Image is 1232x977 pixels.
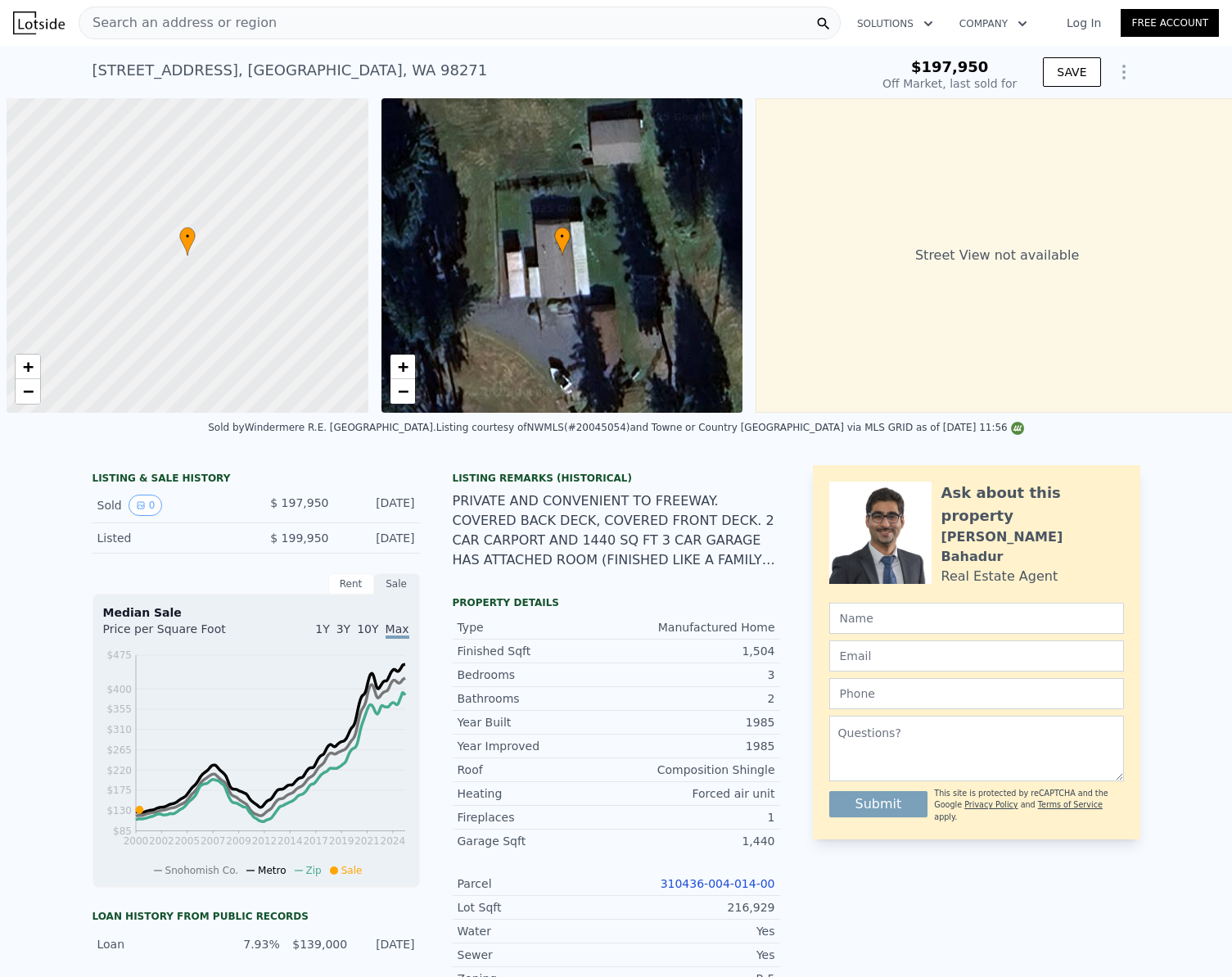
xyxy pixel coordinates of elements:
[616,923,775,939] div: Yes
[458,762,616,778] div: Roof
[458,643,616,659] div: Finished Sqft
[315,622,329,636] span: 1Y
[97,936,213,952] div: Loan
[616,762,775,778] div: Composition Shingle
[290,936,347,952] div: $139,000
[113,825,132,837] tspan: $85
[458,947,616,963] div: Sewer
[16,355,40,379] a: Zoom in
[357,622,378,636] span: 10Y
[1043,57,1100,87] button: SAVE
[106,765,132,776] tspan: $220
[200,835,225,847] tspan: 2007
[336,622,350,636] span: 3Y
[123,835,148,847] tspan: 2000
[1108,56,1140,88] button: Show Options
[458,714,616,730] div: Year Built
[458,619,616,636] div: Type
[149,835,174,847] tspan: 2002
[397,356,408,377] span: +
[357,936,414,952] div: [DATE]
[390,355,415,379] a: Zoom in
[458,809,616,825] div: Fireplaces
[374,573,420,595] div: Sale
[103,621,256,647] div: Price per Square Foot
[165,865,239,876] span: Snohomish Co.
[458,899,616,916] div: Lot Sqft
[208,422,436,433] div: Sold by Windermere R.E. [GEOGRAPHIC_DATA] .
[258,865,286,876] span: Metro
[1038,800,1103,809] a: Terms of Service
[179,227,196,256] div: •
[458,690,616,707] div: Bathrooms
[23,356,34,377] span: +
[222,936,279,952] div: 7.93%
[106,649,132,661] tspan: $475
[458,923,616,939] div: Water
[226,835,251,847] tspan: 2009
[829,640,1124,672] input: Email
[106,703,132,715] tspan: $355
[354,835,380,847] tspan: 2021
[458,738,616,754] div: Year Improved
[106,684,132,695] tspan: $400
[616,899,775,916] div: 216,929
[23,381,34,401] span: −
[306,865,322,876] span: Zip
[303,835,328,847] tspan: 2017
[911,58,989,75] span: $197,950
[946,9,1040,38] button: Company
[458,875,616,892] div: Parcel
[882,75,1017,92] div: Off Market, last sold for
[390,379,415,404] a: Zoom out
[616,947,775,963] div: Yes
[278,835,303,847] tspan: 2014
[453,491,780,570] div: PRIVATE AND CONVENIENT TO FREEWAY. COVERED BACK DECK, COVERED FRONT DECK. 2 CAR CARPORT AND 1440 ...
[106,805,132,816] tspan: $130
[829,678,1124,709] input: Phone
[964,800,1018,809] a: Privacy Policy
[251,835,277,847] tspan: 2012
[106,785,132,796] tspan: $175
[554,227,571,256] div: •
[93,910,420,923] div: Loan history from public records
[934,788,1123,823] div: This site is protected by reCAPTCHA and the Google and apply.
[616,643,775,659] div: 1,504
[16,379,40,404] a: Zoom out
[129,495,163,516] button: View historical data
[616,690,775,707] div: 2
[13,11,65,34] img: Lotside
[1047,15,1121,31] a: Log In
[458,785,616,802] div: Heating
[458,667,616,683] div: Bedrooms
[386,622,409,639] span: Max
[616,619,775,636] div: Manufactured Home
[179,229,196,244] span: •
[93,59,488,82] div: [STREET_ADDRESS] , [GEOGRAPHIC_DATA] , WA 98271
[616,714,775,730] div: 1985
[79,13,277,33] span: Search an address or region
[103,604,409,621] div: Median Sale
[397,381,408,401] span: −
[941,527,1124,567] div: [PERSON_NAME] Bahadur
[380,835,405,847] tspan: 2024
[616,667,775,683] div: 3
[97,530,243,546] div: Listed
[106,744,132,756] tspan: $265
[616,833,775,849] div: 1,440
[97,495,243,516] div: Sold
[1121,9,1219,37] a: Free Account
[829,791,928,817] button: Submit
[174,835,200,847] tspan: 2005
[661,877,775,890] a: 310436-004-014-00
[458,833,616,849] div: Garage Sqft
[436,422,1024,433] div: Listing courtesy of NWMLS (#20045054) and Towne or Country [GEOGRAPHIC_DATA] via MLS GRID as of [...
[616,809,775,825] div: 1
[844,9,946,38] button: Solutions
[616,738,775,754] div: 1985
[941,567,1058,586] div: Real Estate Agent
[341,865,363,876] span: Sale
[453,472,780,485] div: Listing Remarks (Historical)
[616,785,775,802] div: Forced air unit
[270,496,328,509] span: $ 197,950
